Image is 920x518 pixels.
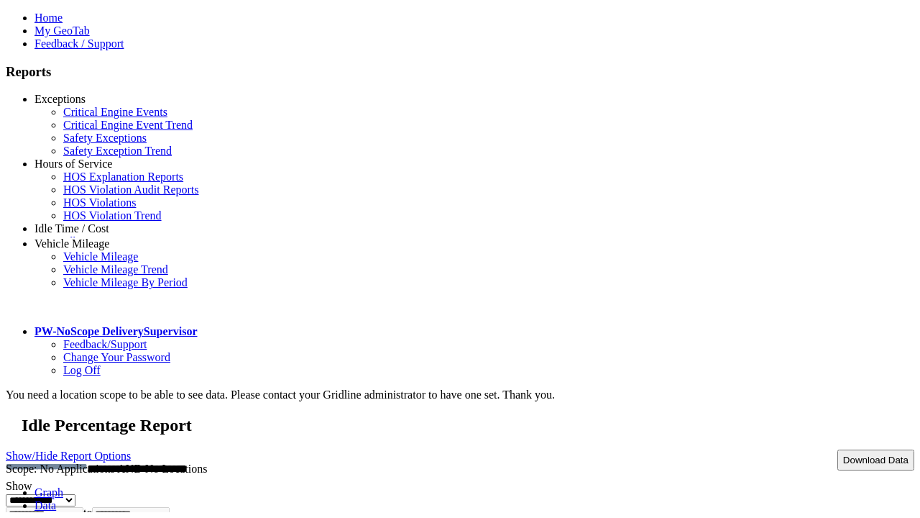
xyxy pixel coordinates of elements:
a: Vehicle Mileage [34,237,109,250]
a: Vehicle Mileage By Period [63,276,188,288]
a: Log Off [63,364,101,376]
span: Scope: No Applications AND No Locations [6,463,207,475]
a: Data [34,499,56,512]
a: Exceptions [34,93,86,105]
div: You need a location scope to be able to see data. Please contact your Gridline administrator to h... [6,388,914,401]
a: Show/Hide Report Options [6,446,131,465]
label: Show [6,480,32,492]
a: HOS Violation Audit Reports [63,183,199,196]
a: Idle Cost [63,235,105,247]
a: Vehicle Mileage Trend [63,263,168,276]
a: Home [34,12,63,24]
a: Critical Engine Events [63,106,167,118]
button: Download Data [837,450,914,471]
h3: Reports [6,64,914,80]
a: PW-NoScope DeliverySupervisor [34,325,197,337]
a: Vehicle Mileage [63,250,138,263]
a: HOS Violations [63,196,136,209]
a: HOS Explanation Reports [63,171,183,183]
a: Change Your Password [63,351,170,363]
a: My GeoTab [34,24,90,37]
a: Critical Engine Event Trend [63,119,193,131]
a: Graph [34,486,63,499]
a: Hours of Service [34,158,112,170]
h2: Idle Percentage Report [22,416,914,435]
a: Feedback / Support [34,37,124,50]
a: Safety Exceptions [63,132,147,144]
a: HOS Violation Trend [63,209,162,222]
a: Feedback/Support [63,338,147,350]
a: Idle Time / Cost [34,222,109,235]
a: Safety Exception Trend [63,145,172,157]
